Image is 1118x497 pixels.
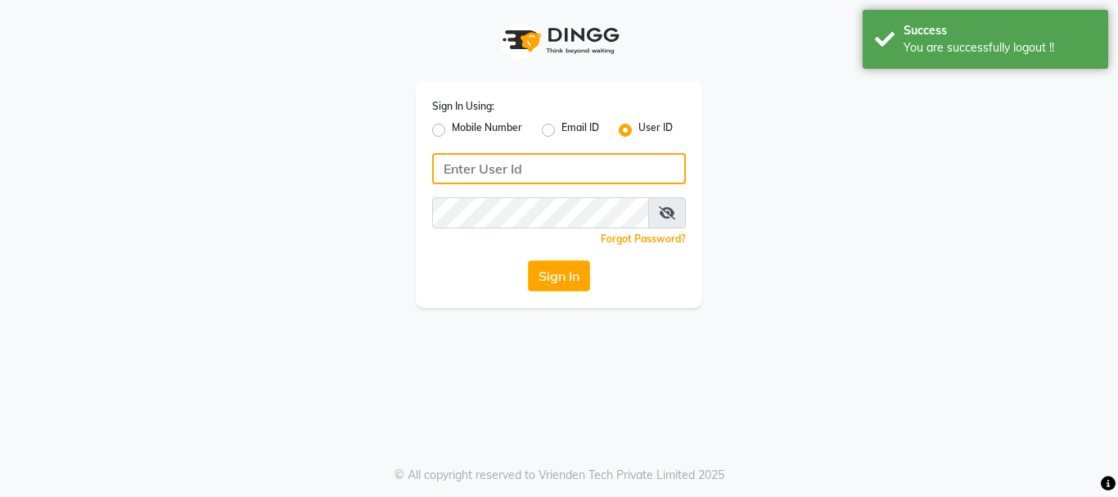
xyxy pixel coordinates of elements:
[528,260,590,291] button: Sign In
[432,99,494,114] label: Sign In Using:
[452,120,522,140] label: Mobile Number
[638,120,673,140] label: User ID
[601,233,686,245] a: Forgot Password?
[494,16,624,65] img: logo1.svg
[432,197,649,228] input: Username
[904,22,1096,39] div: Success
[432,153,686,184] input: Username
[561,120,599,140] label: Email ID
[904,39,1096,56] div: You are successfully logout !!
